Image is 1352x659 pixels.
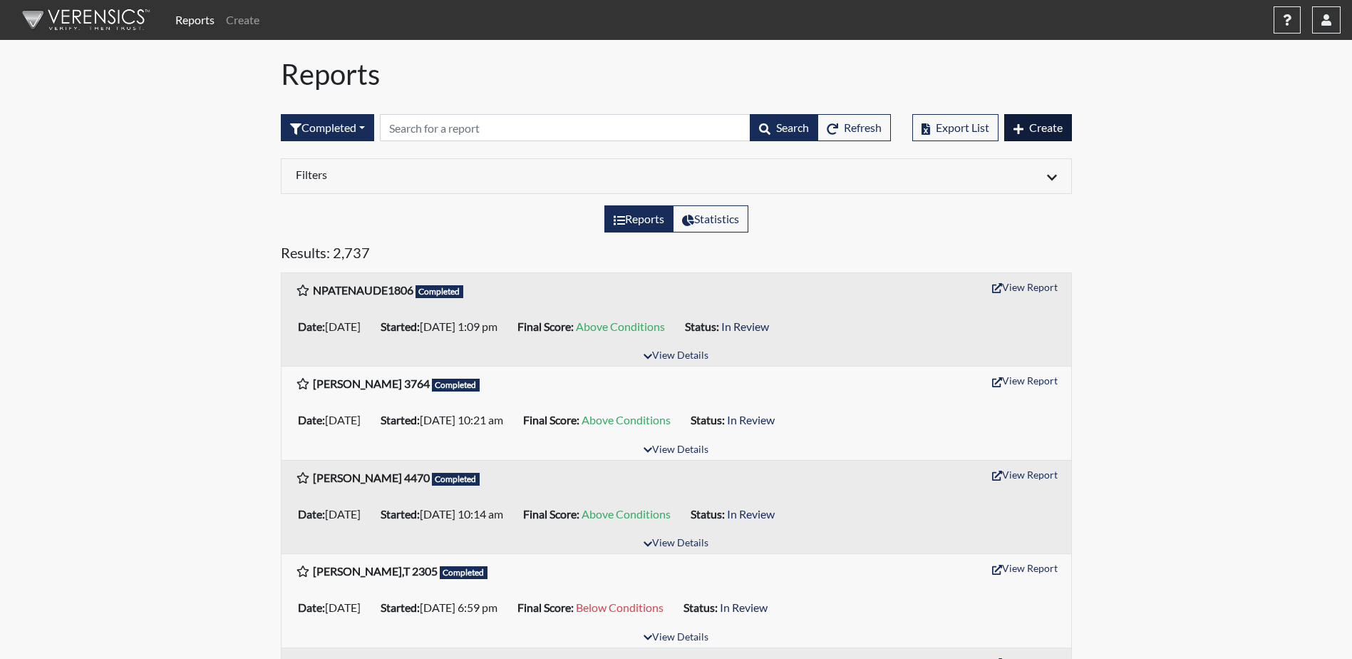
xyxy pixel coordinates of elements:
[285,168,1068,185] div: Click to expand/collapse filters
[986,276,1064,298] button: View Report
[375,409,517,431] li: [DATE] 10:21 am
[582,413,671,426] span: Above Conditions
[750,114,818,141] button: Search
[381,413,420,426] b: Started:
[637,628,715,648] button: View Details
[582,507,671,521] span: Above Conditions
[576,601,664,614] span: Below Conditions
[673,205,748,233] label: View statistics about completed interviews
[720,601,768,614] span: In Review
[375,315,512,338] li: [DATE] 1:09 pm
[313,471,430,484] b: [PERSON_NAME] 4470
[432,473,480,486] span: Completed
[844,121,882,134] span: Refresh
[281,114,374,141] div: Filter by interview status
[380,114,750,141] input: Search by Registration ID, Interview Number, or Investigation Name.
[440,566,488,579] span: Completed
[375,596,512,619] li: [DATE] 6:59 pm
[416,285,464,298] span: Completed
[220,6,265,34] a: Create
[683,601,718,614] b: Status:
[986,369,1064,392] button: View Report
[576,320,665,333] span: Above Conditions
[292,503,375,526] li: [DATE]
[298,601,325,614] b: Date:
[637,441,715,460] button: View Details
[691,413,725,426] b: Status:
[517,320,574,333] b: Final Score:
[637,347,715,366] button: View Details
[281,244,1072,267] h5: Results: 2,737
[517,601,574,614] b: Final Score:
[727,413,775,426] span: In Review
[986,464,1064,486] button: View Report
[817,114,891,141] button: Refresh
[298,413,325,426] b: Date:
[313,377,430,390] b: [PERSON_NAME] 3764
[170,6,220,34] a: Reports
[298,507,325,521] b: Date:
[292,409,375,431] li: [DATE]
[523,413,579,426] b: Final Score:
[721,320,769,333] span: In Review
[298,320,325,333] b: Date:
[637,534,715,553] button: View Details
[281,57,1072,91] h1: Reports
[432,379,480,392] span: Completed
[292,596,375,619] li: [DATE]
[375,503,517,526] li: [DATE] 10:14 am
[986,557,1064,579] button: View Report
[685,320,719,333] b: Status:
[936,121,989,134] span: Export List
[292,315,375,338] li: [DATE]
[776,121,809,134] span: Search
[381,320,420,333] b: Started:
[1004,114,1072,141] button: Create
[523,507,579,521] b: Final Score:
[313,283,413,297] b: NPATENAUDE1806
[691,507,725,521] b: Status:
[1029,121,1063,134] span: Create
[912,114,998,141] button: Export List
[281,114,374,141] button: Completed
[604,205,674,233] label: View the list of reports
[296,168,666,181] h6: Filters
[381,507,420,521] b: Started:
[727,507,775,521] span: In Review
[313,564,438,578] b: [PERSON_NAME],T 2305
[381,601,420,614] b: Started:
